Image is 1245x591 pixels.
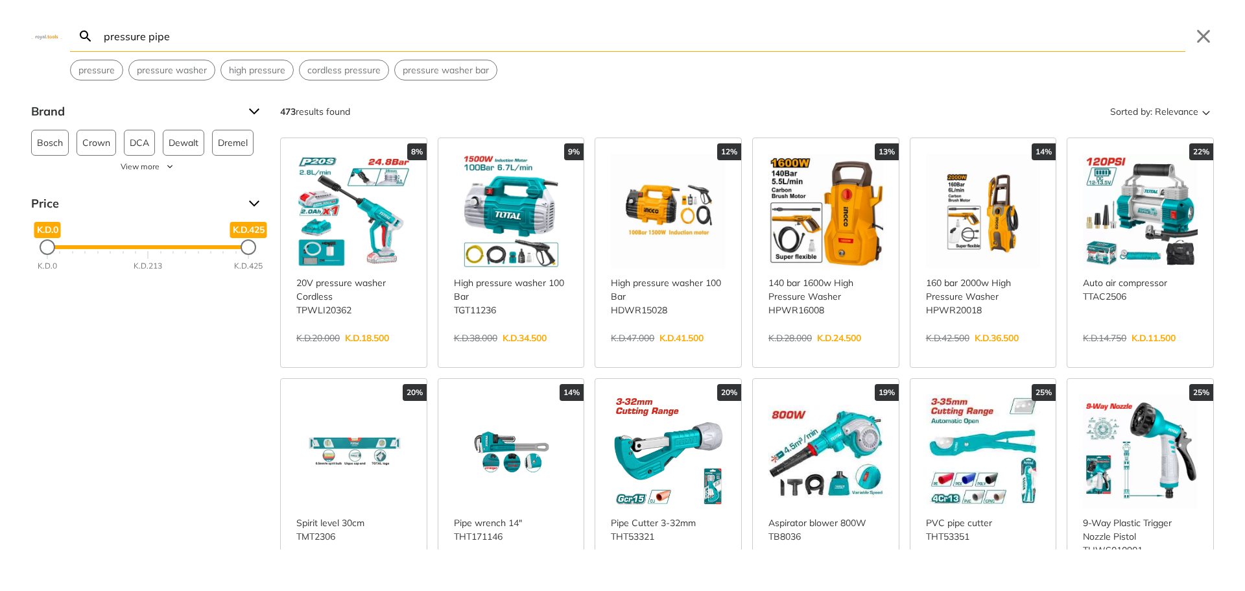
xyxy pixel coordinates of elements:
input: Search… [101,21,1185,51]
button: Select suggestion: high pressure [221,60,293,80]
button: View more [31,161,265,173]
span: Price [31,193,239,214]
button: Dremel [212,130,254,156]
div: K.D.425 [234,260,263,272]
button: Select suggestion: pressure [71,60,123,80]
div: 20% [403,384,427,401]
div: Suggestion: high pressure [220,60,294,80]
svg: Search [78,29,93,44]
svg: Sort [1198,104,1214,119]
div: results found [280,101,350,122]
span: Bosch [37,130,63,155]
span: Dewalt [169,130,198,155]
div: 19% [875,384,899,401]
div: 14% [1032,143,1056,160]
span: pressure washer bar [403,64,489,77]
span: Dremel [218,130,248,155]
div: Suggestion: pressure washer bar [394,60,497,80]
div: Maximum Price [241,239,256,255]
button: Select suggestion: pressure washer bar [395,60,497,80]
div: Minimum Price [40,239,55,255]
button: Sorted by:Relevance Sort [1108,101,1214,122]
span: Crown [82,130,110,155]
span: high pressure [229,64,285,77]
button: Select suggestion: pressure washer [129,60,215,80]
button: Dewalt [163,130,204,156]
span: DCA [130,130,149,155]
div: Suggestion: pressure washer [128,60,215,80]
button: Close [1193,26,1214,47]
button: DCA [124,130,155,156]
span: Relevance [1155,101,1198,122]
button: Select suggestion: cordless pressure [300,60,388,80]
div: K.D.213 [134,260,162,272]
div: 20% [717,384,741,401]
div: 12% [717,143,741,160]
div: K.D.0 [38,260,57,272]
span: pressure [78,64,115,77]
div: 8% [407,143,427,160]
div: 14% [560,384,584,401]
img: Close [31,33,62,39]
div: Suggestion: pressure [70,60,123,80]
span: Brand [31,101,239,122]
div: 9% [564,143,584,160]
span: View more [121,161,160,173]
button: Bosch [31,130,69,156]
div: 22% [1189,143,1213,160]
strong: 473 [280,106,296,117]
div: 25% [1032,384,1056,401]
div: Suggestion: cordless pressure [299,60,389,80]
span: pressure washer [137,64,207,77]
span: cordless pressure [307,64,381,77]
button: Crown [77,130,116,156]
div: 13% [875,143,899,160]
div: 25% [1189,384,1213,401]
